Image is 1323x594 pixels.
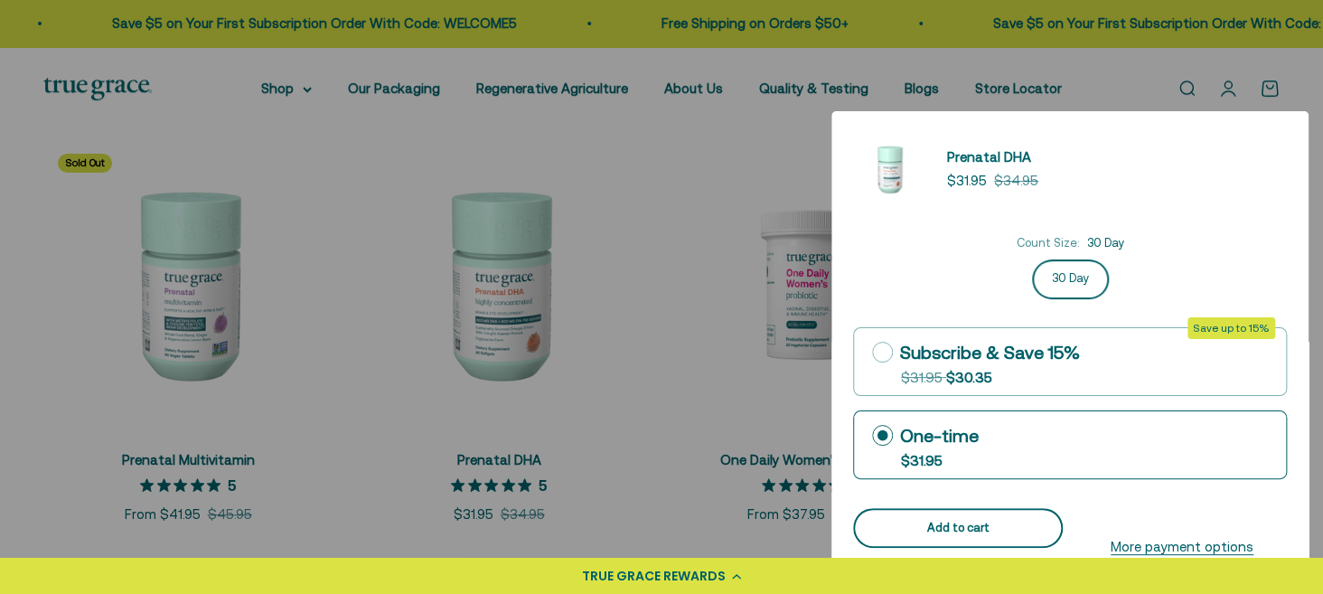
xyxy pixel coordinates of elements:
legend: Count Size: [1017,234,1080,253]
a: Prenatal DHA [947,146,1031,168]
div: TRUE GRACE REWARDS [582,567,726,586]
a: More payment options [1077,536,1287,558]
sale-price: $31.95 [947,170,987,192]
button: Add to cart [853,508,1063,549]
img: Prenatal DHA for Brain & Eye Development* For women during pre-conception, pregnancy, and lactati... [853,133,925,205]
compare-at-price: $34.95 [994,170,1038,192]
div: Add to cart [875,519,1041,538]
span: 30 Day [1087,234,1124,253]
